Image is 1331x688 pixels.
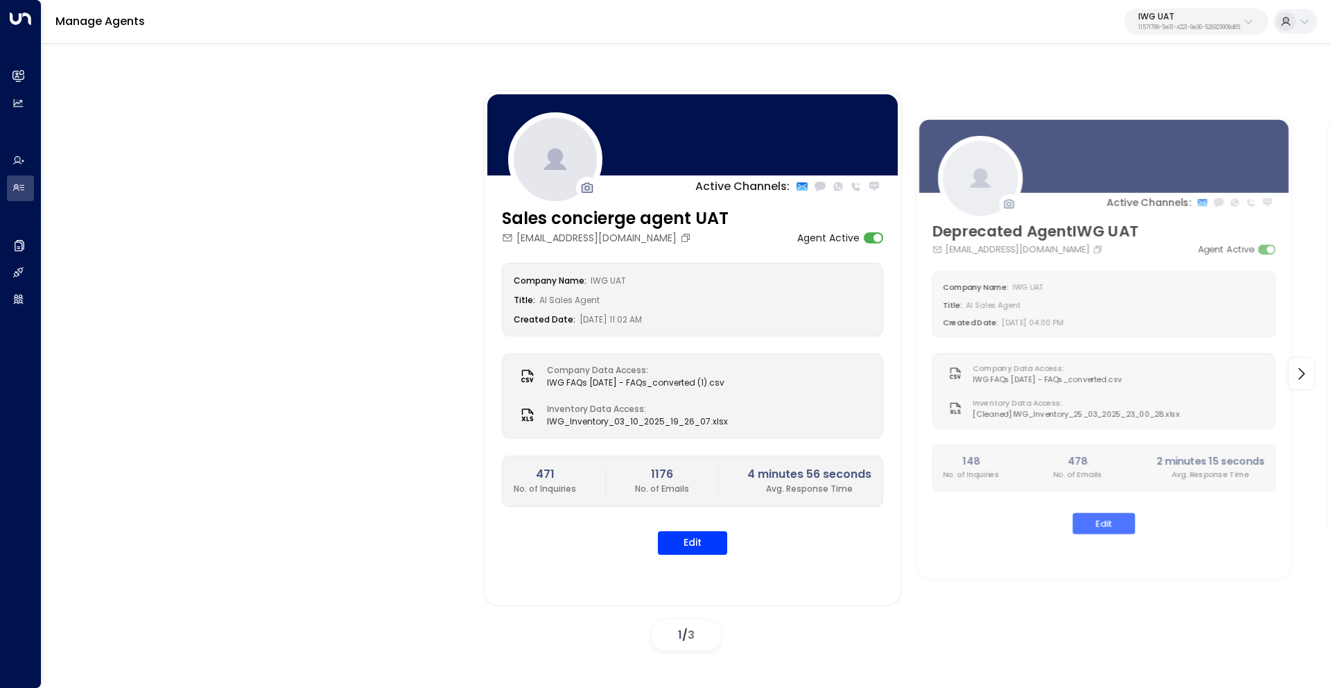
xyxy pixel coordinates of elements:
[1093,244,1106,254] button: Copy
[973,409,1179,420] span: [Cleaned]IWG_Inventory_25_03_2025_23_00_28.xlsx
[973,362,1115,373] label: Company Data Access:
[1012,282,1044,292] span: IWG UAT
[1053,454,1102,470] h2: 478
[943,282,1009,292] label: Company Name:
[1124,8,1268,35] button: IWG UAT1157f799-5e31-4221-9e36-526923908d85
[688,627,695,643] span: 3
[539,294,600,306] span: AI Sales Agent
[747,483,871,495] p: Avg. Response Time
[514,466,576,483] h2: 471
[514,313,575,325] label: Created Date:
[1156,469,1265,480] p: Avg. Response Time
[1138,12,1240,21] p: IWG UAT
[580,313,642,325] span: [DATE] 11:02 AM
[943,317,998,327] label: Created Date:
[502,206,729,231] h3: Sales concierge agent UAT
[943,299,962,309] label: Title:
[514,275,586,286] label: Company Name:
[1072,513,1135,534] button: Edit
[502,231,729,246] div: [EMAIL_ADDRESS][DOMAIN_NAME]
[547,377,724,389] span: IWG FAQs [DATE] - FAQs_converted (1).csv
[966,299,1020,309] span: AI Sales Agent
[973,373,1122,384] span: IWG FAQs [DATE] - FAQs_converted.csv
[635,466,689,483] h2: 1176
[1156,454,1265,470] h2: 2 minutes 15 seconds
[747,466,871,483] h2: 4 minutes 56 seconds
[514,483,576,495] p: No. of Inquiries
[1198,242,1254,255] label: Agent Active
[1053,469,1102,480] p: No. of Emails
[973,397,1173,409] label: Inventory Data Access:
[547,415,728,428] span: IWG_Inventory_03_10_2025_19_26_07.xlsx
[680,232,695,243] button: Copy
[591,275,626,286] span: IWG UAT
[658,531,727,555] button: Edit
[547,364,717,377] label: Company Data Access:
[1106,195,1191,210] p: Active Channels:
[932,242,1138,255] div: [EMAIL_ADDRESS][DOMAIN_NAME]
[652,620,721,651] div: /
[943,454,999,470] h2: 148
[1002,317,1062,327] span: [DATE] 04:00 PM
[797,231,860,246] label: Agent Active
[514,294,535,306] label: Title:
[547,403,721,415] label: Inventory Data Access:
[678,627,682,643] span: 1
[1138,25,1240,31] p: 1157f799-5e31-4221-9e36-526923908d85
[695,178,790,195] p: Active Channels:
[55,13,145,29] a: Manage Agents
[943,469,999,480] p: No. of Inquiries
[635,483,689,495] p: No. of Emails
[932,220,1138,242] h3: Deprecated AgentIWG UAT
